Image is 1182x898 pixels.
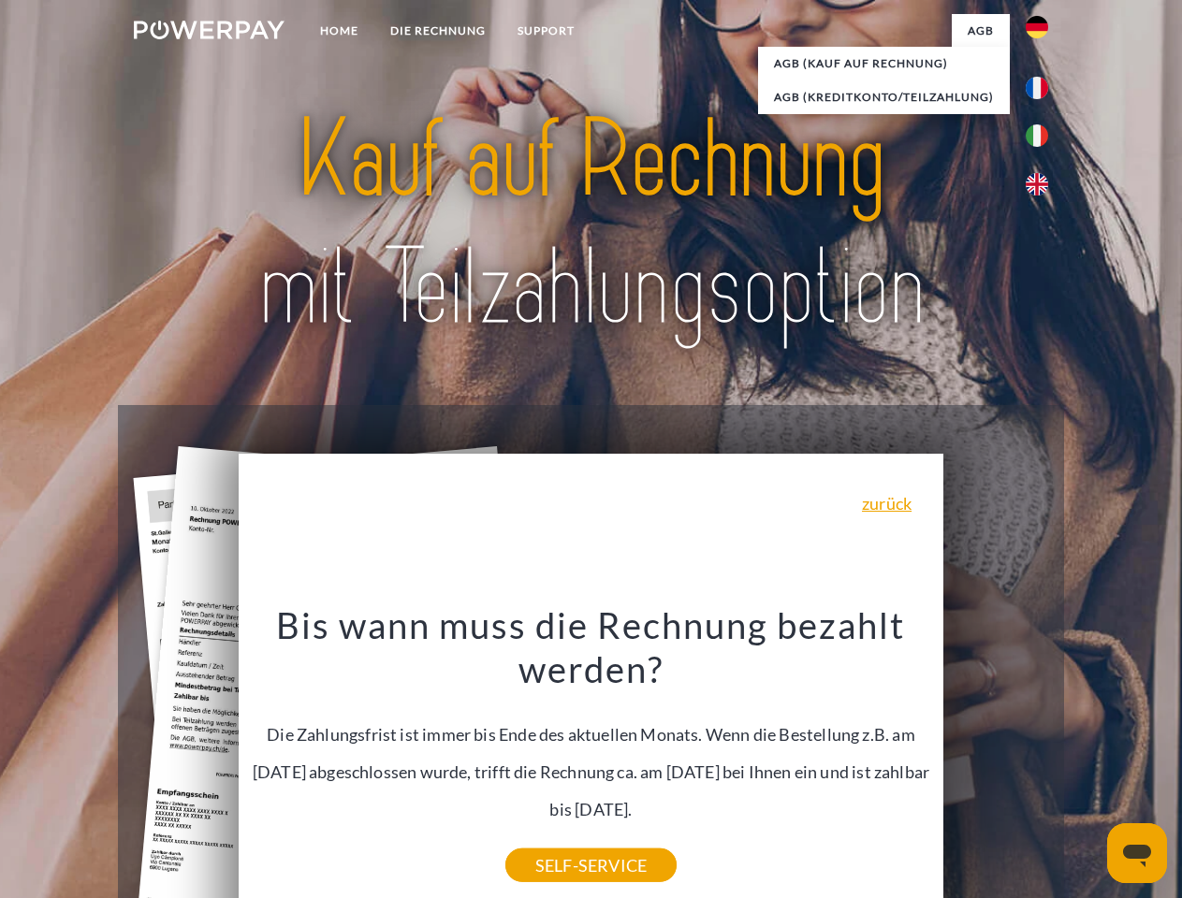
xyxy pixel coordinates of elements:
[134,21,285,39] img: logo-powerpay-white.svg
[304,14,374,48] a: Home
[250,602,933,692] h3: Bis wann muss die Rechnung bezahlt werden?
[505,848,677,882] a: SELF-SERVICE
[502,14,591,48] a: SUPPORT
[952,14,1010,48] a: agb
[1026,16,1048,38] img: de
[374,14,502,48] a: DIE RECHNUNG
[250,602,933,865] div: Die Zahlungsfrist ist immer bis Ende des aktuellen Monats. Wenn die Bestellung z.B. am [DATE] abg...
[179,90,1003,358] img: title-powerpay_de.svg
[1026,173,1048,196] img: en
[862,495,912,512] a: zurück
[758,47,1010,80] a: AGB (Kauf auf Rechnung)
[1026,124,1048,147] img: it
[1107,823,1167,883] iframe: Schaltfläche zum Öffnen des Messaging-Fensters
[758,80,1010,114] a: AGB (Kreditkonto/Teilzahlung)
[1026,77,1048,99] img: fr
